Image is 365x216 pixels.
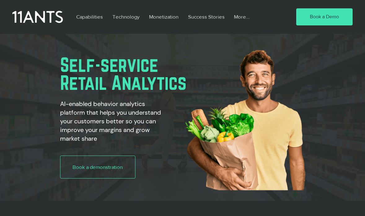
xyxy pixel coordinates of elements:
span: Self-service [60,54,158,76]
a: Capabilities [72,10,108,24]
a: Book a demonstration [60,156,135,179]
span: Book a Demo [310,13,339,20]
a: Book a Demo [296,8,353,26]
span: Retail Analytics [60,72,187,94]
p: Monetization [146,10,182,24]
a: Technology [108,10,144,24]
a: Monetization [144,10,183,24]
p: Capabilities [73,10,106,24]
h2: AI-enabled behavior analytics platform that helps you understand your customers better so you can... [60,99,170,143]
p: Success Stories [185,10,228,24]
span: Book a demonstration [73,163,123,171]
p: More... [231,10,253,24]
nav: Site [72,10,278,24]
p: Technology [109,10,143,24]
a: Success Stories [183,10,229,24]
